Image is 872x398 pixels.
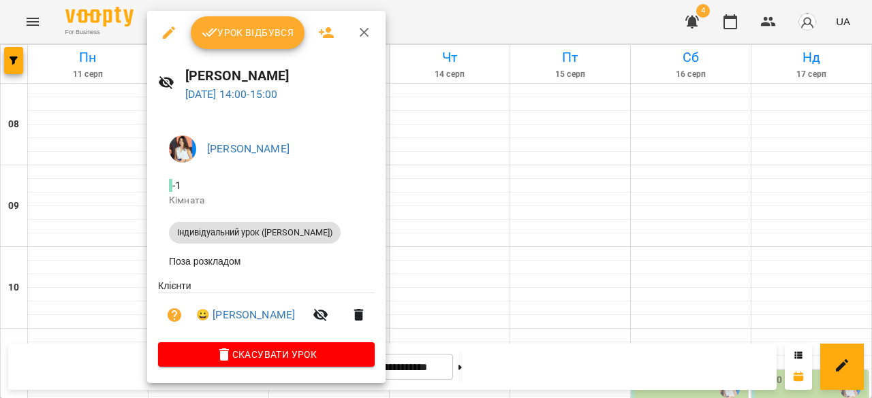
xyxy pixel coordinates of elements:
[169,227,341,239] span: Індивідуальний урок ([PERSON_NAME])
[185,88,278,101] a: [DATE] 14:00-15:00
[169,346,364,363] span: Скасувати Урок
[202,24,294,41] span: Урок відбувся
[158,249,375,273] li: Поза розкладом
[158,342,375,367] button: Скасувати Урок
[158,279,375,342] ul: Клієнти
[185,65,375,86] h6: [PERSON_NAME]
[207,142,290,155] a: [PERSON_NAME]
[158,299,191,331] button: Візит ще не сплачено. Додати оплату?
[169,135,196,163] img: 127a7c24bdee6e6e82ce5a7f3fddabc0.jpg
[196,307,295,323] a: 😀 [PERSON_NAME]
[169,194,364,208] p: Кімната
[191,16,305,49] button: Урок відбувся
[169,179,184,192] span: - 1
